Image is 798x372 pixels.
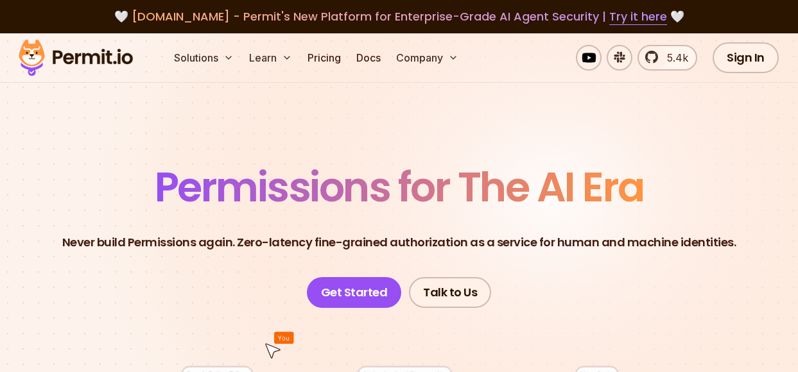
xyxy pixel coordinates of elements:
img: Permit logo [13,36,139,80]
button: Solutions [169,45,239,71]
a: Get Started [307,277,402,308]
button: Company [391,45,464,71]
a: Sign In [713,42,779,73]
div: 🤍 🤍 [31,8,767,26]
a: Talk to Us [409,277,491,308]
a: Pricing [302,45,346,71]
a: Try it here [609,8,667,25]
span: [DOMAIN_NAME] - Permit's New Platform for Enterprise-Grade AI Agent Security | [132,8,667,24]
span: Permissions for The AI Era [155,158,644,216]
span: 5.4k [659,50,688,65]
a: 5.4k [638,45,697,71]
button: Learn [244,45,297,71]
p: Never build Permissions again. Zero-latency fine-grained authorization as a service for human and... [62,233,736,251]
a: Docs [351,45,386,71]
